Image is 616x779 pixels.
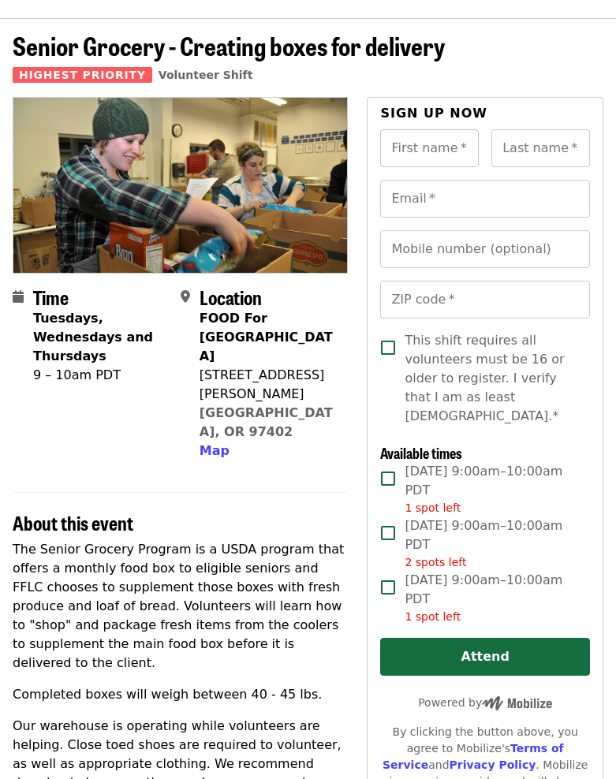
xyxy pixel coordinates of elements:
[405,556,466,568] span: 2 spots left
[181,289,190,304] i: map-marker-alt icon
[200,283,262,311] span: Location
[200,405,333,439] a: [GEOGRAPHIC_DATA], OR 97402
[405,610,461,623] span: 1 spot left
[380,180,590,218] input: Email
[380,129,479,167] input: First name
[380,638,590,676] button: Attend
[418,696,552,709] span: Powered by
[33,283,69,311] span: Time
[13,27,445,64] span: Senior Grocery - Creating boxes for delivery
[159,69,253,81] a: Volunteer Shift
[13,98,347,273] img: Senior Grocery - Creating boxes for delivery organized by FOOD For Lane County
[482,696,552,710] img: Powered by Mobilize
[13,540,348,673] p: The Senior Grocery Program is a USDA program that offers a monthly food box to eligible seniors a...
[13,289,24,304] i: calendar icon
[380,442,462,463] span: Available times
[200,311,333,363] strong: FOOD For [GEOGRAPHIC_DATA]
[405,516,577,571] span: [DATE] 9:00am–10:00am PDT
[383,742,564,771] a: Terms of Service
[380,281,590,319] input: ZIP code
[200,442,230,460] button: Map
[33,311,153,363] strong: Tuesdays, Wednesdays and Thursdays
[13,67,152,83] span: Highest Priority
[405,501,461,514] span: 1 spot left
[450,758,536,771] a: Privacy Policy
[405,331,577,426] span: This shift requires all volunteers must be 16 or older to register. I verify that I am as least [...
[200,443,230,458] span: Map
[13,509,133,536] span: About this event
[13,685,348,704] p: Completed boxes will weigh between 40 - 45 lbs.
[405,462,577,516] span: [DATE] 9:00am–10:00am PDT
[200,366,336,404] div: [STREET_ADDRESS][PERSON_NAME]
[405,571,577,625] span: [DATE] 9:00am–10:00am PDT
[491,129,590,167] input: Last name
[33,366,168,385] div: 9 – 10am PDT
[380,106,487,121] span: Sign up now
[380,230,590,268] input: Mobile number (optional)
